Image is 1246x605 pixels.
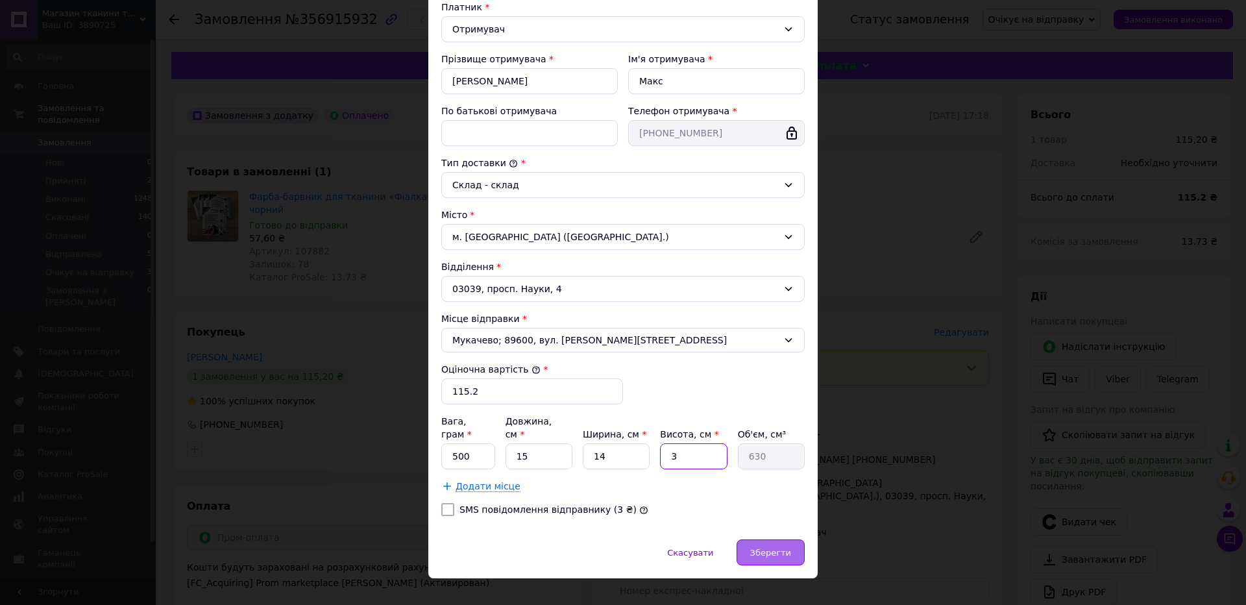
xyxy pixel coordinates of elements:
[583,429,646,439] label: Ширина, см
[441,224,805,250] div: м. [GEOGRAPHIC_DATA] ([GEOGRAPHIC_DATA].)
[441,1,805,14] div: Платник
[441,106,557,116] label: По батькові отримувача
[738,428,805,441] div: Об'єм, см³
[628,106,729,116] label: Телефон отримувача
[456,481,520,492] span: Додати місце
[441,54,546,64] label: Прізвище отримувача
[452,178,778,192] div: Склад - склад
[452,334,778,347] span: Мукачево; 89600, вул. [PERSON_NAME][STREET_ADDRESS]
[441,416,472,439] label: Вага, грам
[667,548,713,558] span: Скасувати
[452,22,778,36] div: Отримувач
[660,429,718,439] label: Висота, см
[441,156,805,169] div: Тип доставки
[628,54,705,64] label: Ім'я отримувача
[506,416,552,439] label: Довжина, см
[628,120,805,146] input: +380
[441,276,805,302] div: 03039, просп. Науки, 4
[750,548,791,558] span: Зберегти
[459,504,637,515] label: SMS повідомлення відправнику (3 ₴)
[441,364,541,375] label: Оціночна вартість
[441,208,805,221] div: Місто
[441,312,805,325] div: Місце відправки
[441,260,805,273] div: Відділення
